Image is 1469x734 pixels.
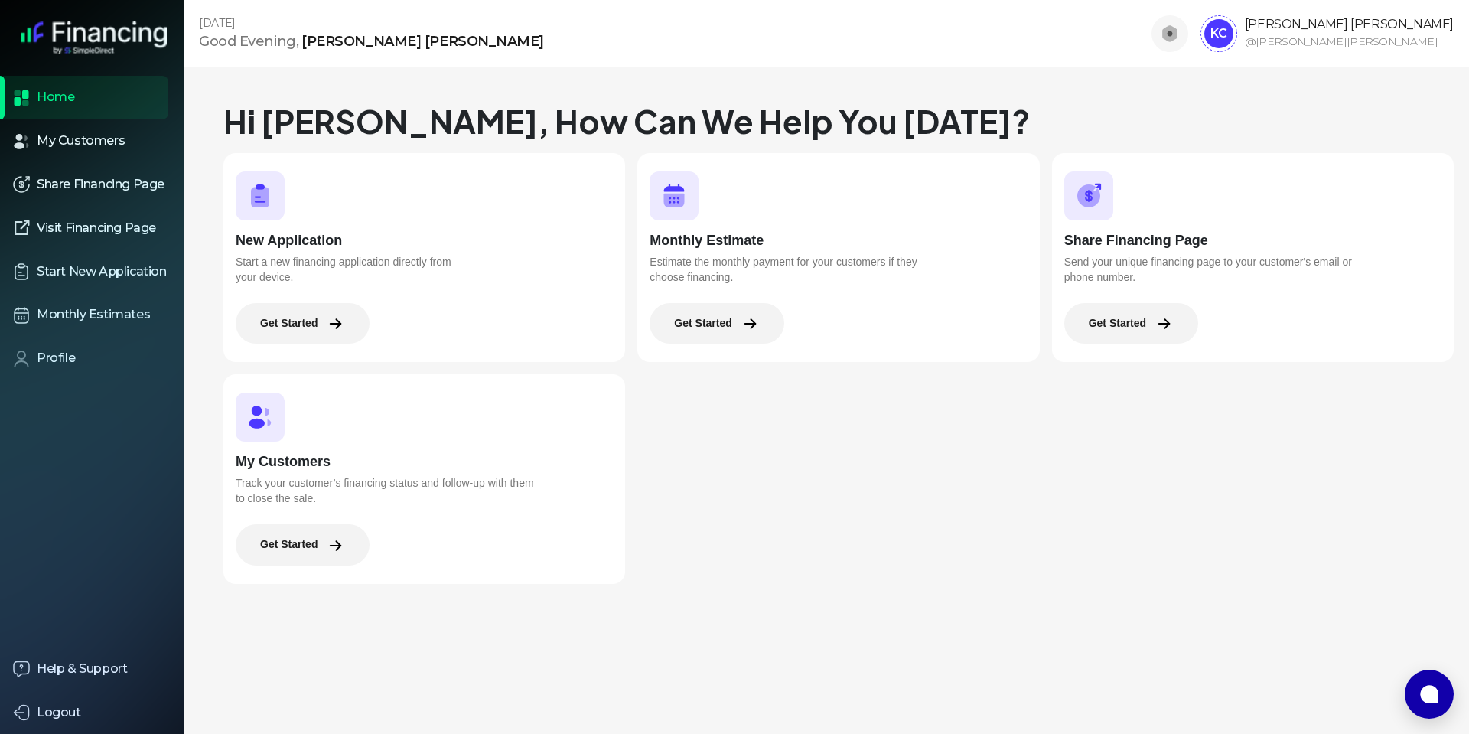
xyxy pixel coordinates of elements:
img: My Customers [246,403,274,431]
button: Get Started [1064,303,1198,344]
a: Get Started arrow-right [650,303,783,344]
span: Monthly Estimates [37,305,150,324]
span: @ [PERSON_NAME] [PERSON_NAME] [1245,34,1454,49]
span: Share Financing Page [37,175,164,194]
span: [PERSON_NAME] [PERSON_NAME] [1245,18,1454,31]
img: arrow-right [327,538,345,553]
h2: New Application [236,230,512,251]
img: arrow-right [1155,316,1174,331]
img: settings [1159,23,1181,44]
button: Get Started [650,303,783,344]
h2: My Customers [236,451,613,472]
p: Good Evening , [199,31,544,52]
img: Share Financing Page [1075,182,1103,210]
span: Home [37,88,74,106]
img: logo [21,21,167,54]
img: arrow-right [741,316,760,331]
p: Track your customer’s financing status and follow-up with them to close the sale. [236,475,538,506]
button: Get Started [236,524,370,565]
img: arrow-right [327,316,345,331]
span: Profile [37,349,75,367]
a: Get Started arrow-right [236,524,370,565]
a: Get Started arrow-right [1064,303,1198,344]
p: Start a new financing application directly from your device. [236,254,457,285]
p: Estimate the monthly payment for your customers if they choose financing. [650,254,933,285]
a: Get Started arrow-right [236,303,370,344]
span: Help & Support [37,660,127,678]
p: Send your unique financing page to your customer's email or phone number. [1064,254,1354,285]
span: [PERSON_NAME] [PERSON_NAME] [301,33,544,50]
span: My Customers [37,132,125,150]
span: [DATE] [199,15,544,31]
button: Get Started [236,303,370,344]
span: Logout [37,703,81,722]
span: Visit Financing Page [37,219,156,237]
span: [PERSON_NAME] , how can we help you [DATE]? [261,100,1031,141]
span: Start New Application [37,263,167,281]
h1: Hi [223,110,1454,132]
h2: Share Financing Page [1064,230,1427,251]
button: Open chat window [1405,670,1454,719]
span: KC [1200,15,1237,52]
img: New Application [246,182,274,210]
h2: Monthly Estimate [650,230,1003,251]
img: Monthly Estimate [660,182,688,210]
